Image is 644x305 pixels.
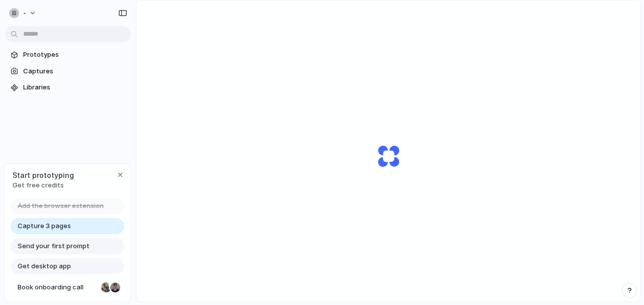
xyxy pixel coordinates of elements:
[23,50,127,60] span: Prototypes
[18,221,71,231] span: Capture 3 pages
[5,64,131,79] a: Captures
[18,201,104,211] span: Add the browser extension
[23,8,26,18] span: -
[23,82,127,92] span: Libraries
[13,170,74,180] span: Start prototyping
[11,258,124,274] a: Get desktop app
[18,241,90,251] span: Send your first prompt
[23,66,127,76] span: Captures
[5,80,131,95] a: Libraries
[18,282,97,292] span: Book onboarding call
[13,180,74,190] span: Get free credits
[100,281,112,293] div: Nicole Kubica
[109,281,121,293] div: Christian Iacullo
[5,5,42,21] button: -
[18,261,71,271] span: Get desktop app
[5,47,131,62] a: Prototypes
[11,279,124,295] a: Book onboarding call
